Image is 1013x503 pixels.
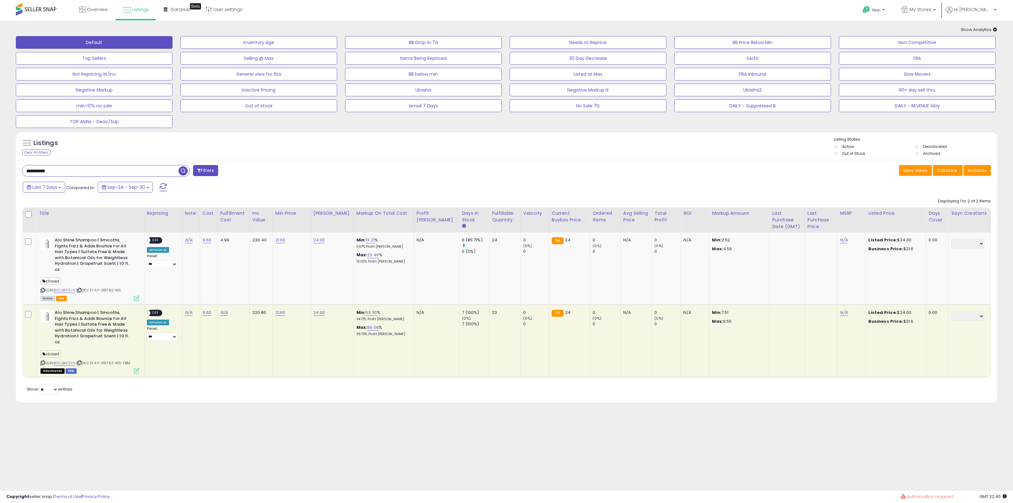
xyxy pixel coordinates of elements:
[946,6,997,21] a: Hi [PERSON_NAME]
[180,84,337,96] button: Inactive Pricing
[462,321,489,327] div: 7 (100%)
[872,7,880,13] span: Help
[41,310,139,373] div: ASIN:
[674,99,831,112] button: DAILY - Suppressed B
[839,36,996,49] button: Non Competitive
[313,309,325,316] a: 24.00
[523,310,549,315] div: 0
[510,84,666,96] button: Negative Markup N
[593,243,601,248] small: (0%)
[923,144,947,149] label: Deactivated
[98,182,153,193] button: Sep-24 - Sep-30
[41,350,61,358] span: closed
[674,36,831,49] button: BB Price Below Min
[66,368,77,374] span: FBM
[842,144,854,149] label: Active
[16,52,173,65] button: Top Sellers
[862,6,870,14] i: Get Help
[185,237,192,243] a: N/A
[356,252,368,258] b: Max:
[356,332,409,336] p: 39.79% Profit [PERSON_NAME]
[837,207,866,232] th: CSV column name: cust_attr_1_MSRP
[34,139,58,148] h5: Listings
[39,210,142,217] div: Title
[252,237,268,243] div: 230.40
[16,36,173,49] button: Default
[356,259,409,264] p: 19.00% Profit [PERSON_NAME]
[899,165,932,176] button: Save View
[417,310,455,315] div: N/A
[367,324,379,331] a: 66.09
[928,210,946,223] div: Days Cover
[76,288,121,293] span: | SKU: D-AY-315792-WS
[190,3,201,10] div: Tooltip anchor
[923,151,940,156] label: Archived
[462,237,489,243] div: 6 (85.71%)
[41,237,139,300] div: ASIN:
[220,309,228,316] a: N/A
[220,237,245,243] div: 4.99
[16,68,173,80] button: Not Repricing W/Inv
[654,316,663,321] small: (0%)
[492,210,518,223] div: Fulfillable Quantity
[712,310,764,315] p: 7.51
[840,237,847,243] a: N/A
[712,319,764,324] p: 9.55
[203,309,211,316] a: 9.60
[510,36,666,49] button: Needs to Reprice
[492,310,516,315] div: 23
[147,327,177,341] div: Preset:
[150,310,160,316] span: OFF
[147,210,179,217] div: Repricing
[712,210,767,217] div: Markup Amount
[180,52,337,65] button: Selling @ Max
[964,165,991,176] button: Actions
[565,309,570,315] span: 24
[185,210,197,217] div: Note
[868,310,921,315] div: $24.00
[510,68,666,80] button: Listed at Max
[552,237,563,244] small: FBA
[868,318,903,324] b: Business Price:
[938,198,991,204] div: Displaying 1 to 2 of 2 items
[41,277,61,285] span: closed
[462,316,471,321] small: (0%)
[22,150,50,156] div: Clear All Filters
[203,210,215,217] div: Cost
[523,237,549,243] div: 0
[949,207,991,232] th: CSV column name: cust_attr_5_Sayn Creations
[523,243,532,248] small: (0%)
[523,316,532,321] small: (0%)
[772,210,802,230] div: Last Purchase Date (GMT)
[23,182,65,193] button: Last 7 Days
[623,237,647,243] div: N/A
[928,310,944,315] div: 0.00
[275,210,308,217] div: Min Price
[356,237,409,249] div: %
[87,6,108,13] span: Overview
[55,237,132,274] b: Alo Shine Shampoo | Smooths, Fights Frizz & Adds Bounce for All Hair Types | Sulfate Free & Made ...
[16,84,173,96] button: Negative Markup
[356,210,411,217] div: Markup on Total Cost
[356,237,366,243] b: Min:
[147,247,169,253] div: Amazon AI
[654,310,681,315] div: 0
[16,115,173,128] button: TOP ASINs - Deac/Sup
[462,249,489,254] div: 0 (0%)
[808,210,835,230] div: Last Purchase Price
[27,386,72,392] span: Show: entries
[220,210,247,223] div: Fulfillment Cost
[674,52,831,65] button: SALES
[593,249,620,254] div: 0
[951,210,988,217] div: Sayn Creations
[654,210,678,223] div: Total Profit
[345,68,502,80] button: BB below min
[41,237,53,250] img: 211Siw9OezL._SL40_.jpg
[842,151,865,156] label: Out of Stock
[345,84,502,96] button: Ukasha
[492,237,516,243] div: 24
[171,6,191,13] span: DataHub
[147,254,177,268] div: Preset:
[147,320,169,325] div: Amazon AI
[16,99,173,112] button: min>10% no sale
